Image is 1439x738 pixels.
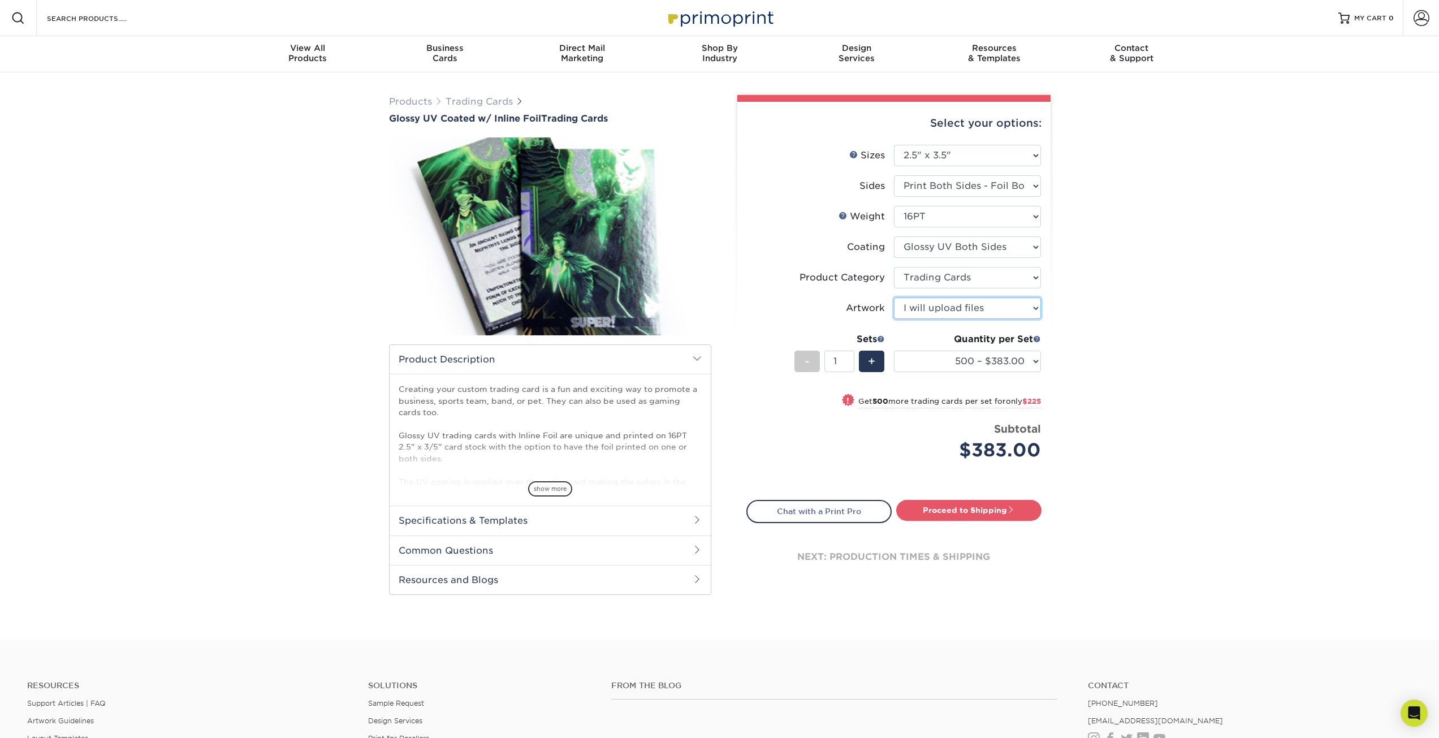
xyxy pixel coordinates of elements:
[376,43,513,63] div: Cards
[611,681,1058,690] h4: From the Blog
[794,333,885,346] div: Sets
[390,345,711,374] h2: Product Description
[651,43,788,53] span: Shop By
[513,36,651,72] a: Direct MailMarketing
[390,565,711,594] h2: Resources and Blogs
[1088,717,1223,725] a: [EMAIL_ADDRESS][DOMAIN_NAME]
[1088,699,1158,707] a: [PHONE_NUMBER]
[746,523,1042,591] div: next: production times & shipping
[847,240,885,254] div: Coating
[926,43,1063,53] span: Resources
[390,536,711,565] h2: Common Questions
[239,36,377,72] a: View AllProducts
[788,43,926,53] span: Design
[1354,14,1386,23] span: MY CART
[1063,36,1200,72] a: Contact& Support
[858,397,1041,408] small: Get more trading cards per set for
[849,149,885,162] div: Sizes
[46,11,156,25] input: SEARCH PRODUCTS.....
[805,353,810,370] span: -
[902,437,1041,464] div: $383.00
[926,43,1063,63] div: & Templates
[1006,397,1041,405] span: only
[896,500,1042,520] a: Proceed to Shipping
[1063,43,1200,63] div: & Support
[872,397,888,405] strong: 500
[390,506,711,535] h2: Specifications & Templates
[239,43,377,53] span: View All
[376,36,513,72] a: BusinessCards
[746,500,892,523] a: Chat with a Print Pro
[651,36,788,72] a: Shop ByIndustry
[368,681,594,690] h4: Solutions
[389,125,711,348] img: Glossy UV Coated w/ Inline Foil 01
[846,301,885,315] div: Artwork
[1401,700,1428,727] div: Open Intercom Messenger
[368,717,422,725] a: Design Services
[1063,43,1200,53] span: Contact
[389,113,711,124] h1: Trading Cards
[788,36,926,72] a: DesignServices
[859,179,885,193] div: Sides
[239,43,377,63] div: Products
[800,271,885,284] div: Product Category
[868,353,875,370] span: +
[663,6,776,30] img: Primoprint
[376,43,513,53] span: Business
[399,383,702,510] p: Creating your custom trading card is a fun and exciting way to promote a business, sports team, b...
[651,43,788,63] div: Industry
[27,681,351,690] h4: Resources
[389,113,541,124] span: Glossy UV Coated w/ Inline Foil
[926,36,1063,72] a: Resources& Templates
[1022,397,1041,405] span: $225
[1389,14,1394,22] span: 0
[513,43,651,63] div: Marketing
[528,481,572,497] span: show more
[513,43,651,53] span: Direct Mail
[389,96,432,107] a: Products
[1088,681,1412,690] a: Contact
[994,422,1041,435] strong: Subtotal
[894,333,1041,346] div: Quantity per Set
[368,699,424,707] a: Sample Request
[746,102,1042,145] div: Select your options:
[446,96,513,107] a: Trading Cards
[839,210,885,223] div: Weight
[788,43,926,63] div: Services
[389,113,711,124] a: Glossy UV Coated w/ Inline FoilTrading Cards
[846,395,849,407] span: !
